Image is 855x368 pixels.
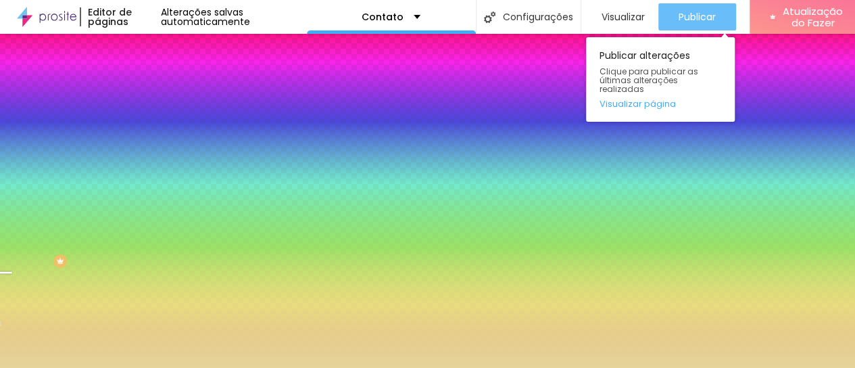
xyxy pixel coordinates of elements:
font: Atualização do Fazer [783,4,843,30]
a: Visualizar página [600,99,721,108]
font: Editor de páginas [88,5,132,28]
font: Clique para publicar as últimas alterações realizadas [600,66,698,95]
font: Visualizar [602,10,645,24]
img: Ícone [484,11,495,23]
button: Visualizar [581,3,658,30]
font: Publicar alterações [600,49,690,62]
button: Publicar [658,3,736,30]
font: Alterações salvas automaticamente [161,5,250,28]
font: Visualizar página [600,97,676,110]
font: Contato [362,10,404,24]
font: Publicar [679,10,716,24]
font: Configurações [502,10,572,24]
